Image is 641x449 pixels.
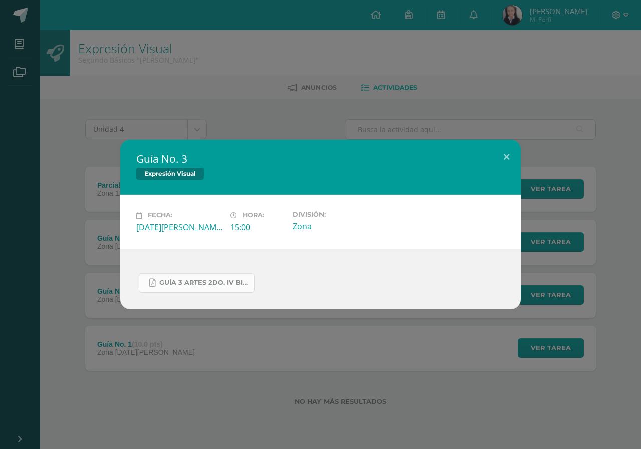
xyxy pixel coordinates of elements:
[136,222,222,233] div: [DATE][PERSON_NAME]
[293,211,379,218] label: División:
[243,212,264,219] span: Hora:
[148,212,172,219] span: Fecha:
[492,140,521,174] button: Close (Esc)
[136,152,505,166] h2: Guía No. 3
[139,273,255,293] a: GUÍA 3 ARTES 2DO. IV BIM.docx.pdf
[159,279,249,287] span: GUÍA 3 ARTES 2DO. IV BIM.docx.pdf
[230,222,285,233] div: 15:00
[136,168,204,180] span: Expresión Visual
[293,221,379,232] div: Zona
